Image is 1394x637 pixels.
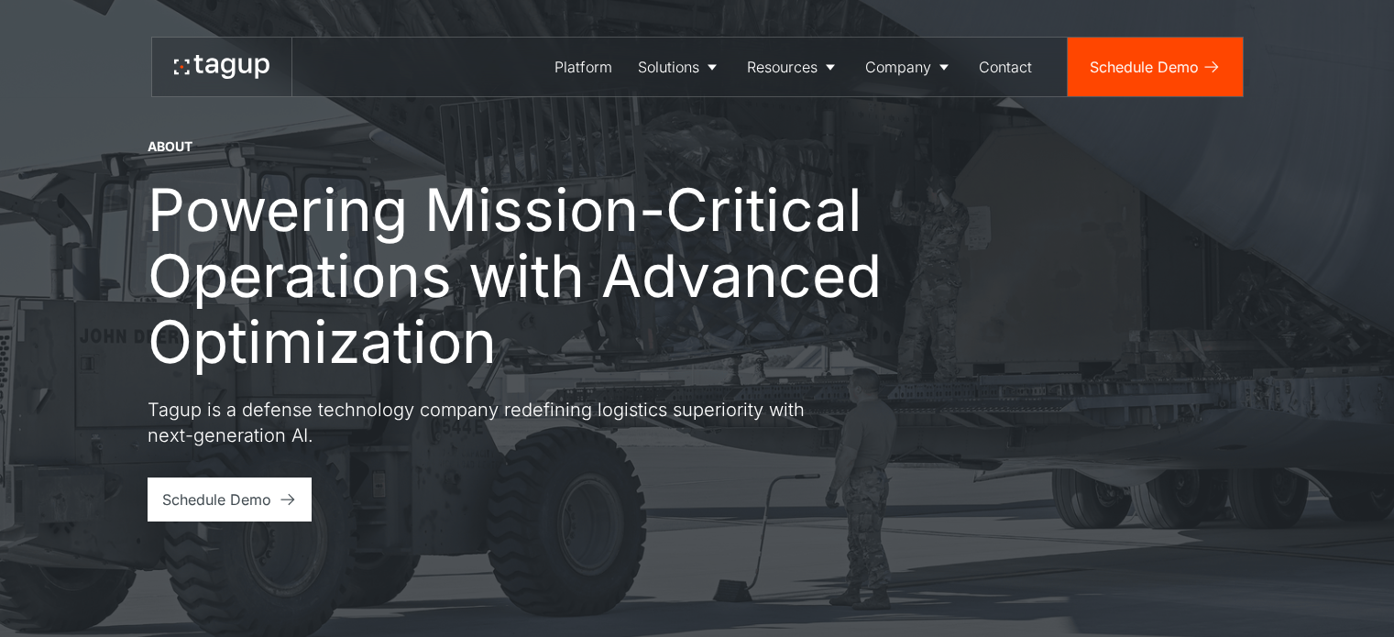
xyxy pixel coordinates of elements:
a: Platform [542,38,625,96]
p: Tagup is a defense technology company redefining logistics superiority with next-generation AI. [148,397,807,448]
a: Schedule Demo [148,478,312,522]
h1: Powering Mission-Critical Operations with Advanced Optimization [148,177,917,375]
a: Resources [734,38,852,96]
a: Company [852,38,966,96]
div: Platform [554,56,612,78]
a: Solutions [625,38,734,96]
div: Company [865,56,931,78]
div: Contact [979,56,1032,78]
div: Schedule Demo [162,489,271,511]
div: About [148,137,192,156]
a: Schedule Demo [1068,38,1243,96]
div: Resources [747,56,818,78]
div: Solutions [638,56,699,78]
div: Schedule Demo [1090,56,1199,78]
a: Contact [966,38,1045,96]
